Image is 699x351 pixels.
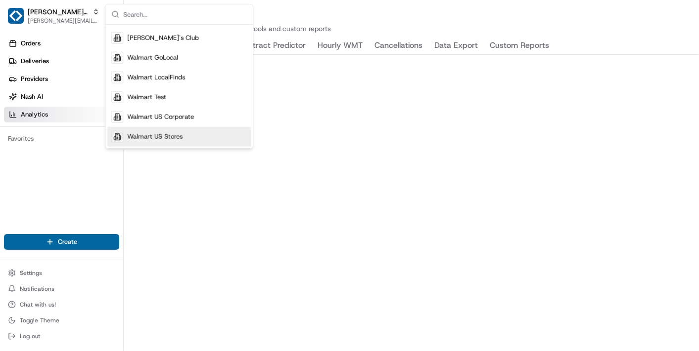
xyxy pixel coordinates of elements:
[20,153,28,161] img: 1736555255976-a54dd68f-1ca7-489b-9aae-adbdc363a1c4
[4,131,119,147] div: Favorites
[28,17,99,25] button: [PERSON_NAME][EMAIL_ADDRESS][DOMAIN_NAME]
[136,8,687,24] h2: Analytics
[4,282,119,296] button: Notifications
[20,301,56,309] span: Chat with us!
[31,153,80,160] span: [PERSON_NAME]
[4,298,119,312] button: Chat with us!
[4,313,119,327] button: Toggle Theme
[20,194,76,203] span: Knowledge Base
[127,73,185,82] span: Walmart LocalFinds
[20,285,54,293] span: Notifications
[8,8,24,24] img: Sam's Club
[80,190,163,207] a: 💻API Documentation
[84,195,92,202] div: 💻
[4,4,102,28] button: Sam's Club[PERSON_NAME]'s Club[PERSON_NAME][EMAIL_ADDRESS][DOMAIN_NAME]
[4,89,123,105] a: Nash AI
[10,128,63,136] div: Past conversations
[28,7,89,17] button: [PERSON_NAME]'s Club
[98,218,120,225] span: Pylon
[124,55,699,351] iframe: Analytics
[153,126,180,138] button: See all
[20,269,42,277] span: Settings
[490,38,549,54] button: Custom Reports
[127,93,166,102] span: Walmart Test
[70,217,120,225] a: Powered byPylon
[168,97,180,109] button: Start new chat
[4,53,123,69] a: Deliveries
[127,53,178,62] span: Walmart GoLocal
[318,38,363,54] button: Hourly WMT
[10,195,18,202] div: 📗
[58,237,77,246] span: Create
[123,4,247,24] input: Search...
[127,34,199,42] span: [PERSON_NAME]'s Club
[374,38,422,54] button: Cancellations
[21,39,41,48] span: Orders
[4,266,119,280] button: Settings
[238,38,306,54] button: Contract Predictor
[20,316,59,324] span: Toggle Theme
[21,110,48,119] span: Analytics
[105,25,253,149] div: Suggestions
[127,132,183,141] span: Walmart US Stores
[127,113,194,121] span: Walmart US Corporate
[21,75,48,83] span: Providers
[82,153,86,160] span: •
[93,194,159,203] span: API Documentation
[4,107,123,122] a: Analytics
[4,234,119,250] button: Create
[6,190,80,207] a: 📗Knowledge Base
[136,24,687,34] p: Explore your data with our analytics tools and custom reports
[4,36,123,51] a: Orders
[21,92,43,101] span: Nash AI
[10,143,26,159] img: Grace Nketiah
[4,329,119,343] button: Log out
[88,153,108,160] span: [DATE]
[21,57,49,66] span: Deliveries
[20,332,40,340] span: Log out
[434,38,478,54] button: Data Export
[4,71,123,87] a: Providers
